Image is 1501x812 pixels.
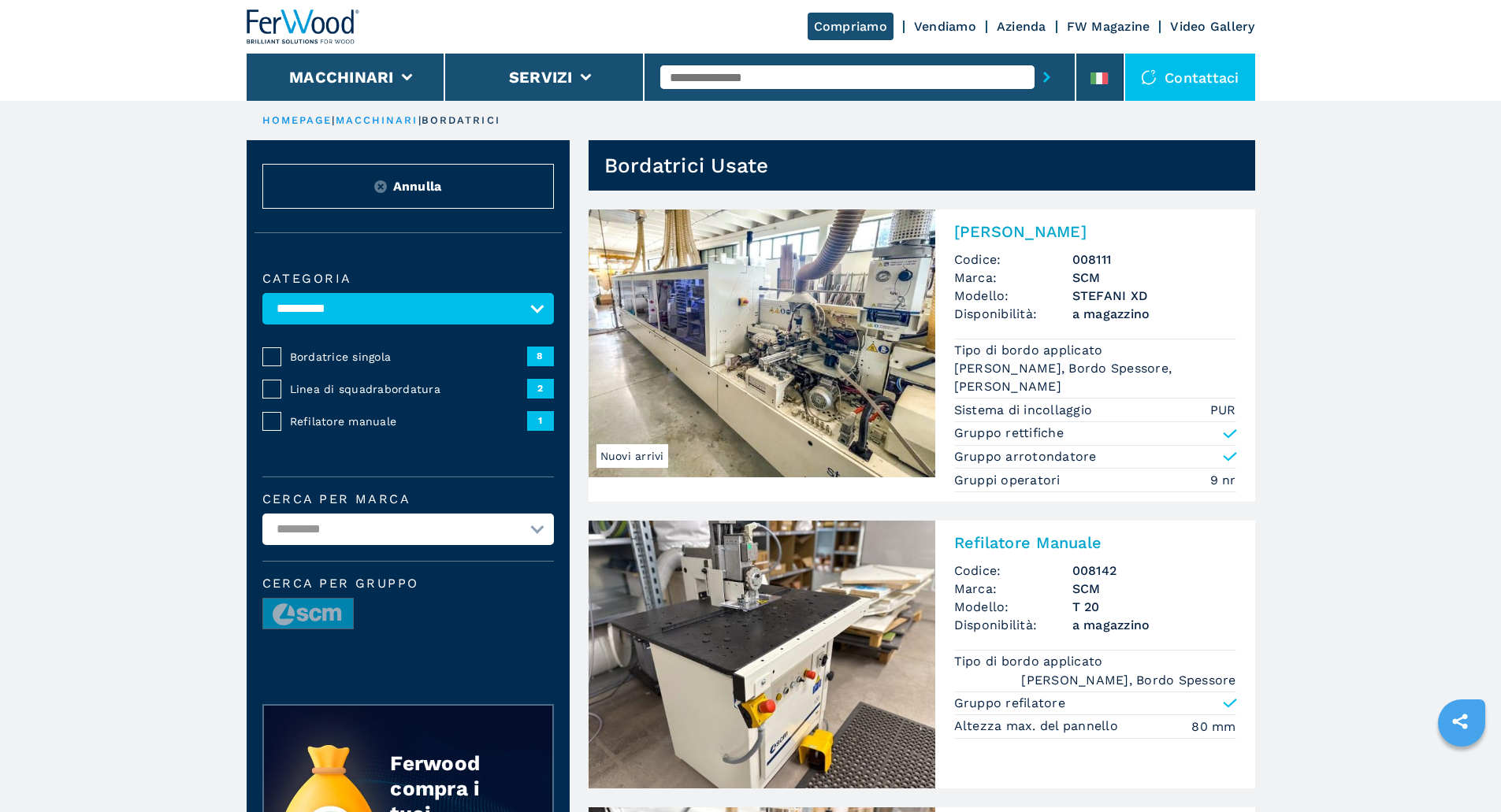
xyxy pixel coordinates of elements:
span: Codice: [954,250,1072,269]
a: sharethis [1440,702,1480,741]
span: 8 [527,347,554,365]
img: Refilatore Manuale SCM T 20 [589,521,935,788]
span: Bordatrice singola [290,349,527,365]
p: Tipo di bordo applicato [954,342,1107,359]
em: [PERSON_NAME], Bordo Spessore, [PERSON_NAME] [954,359,1236,395]
p: Gruppo refilatore [954,695,1065,712]
em: 80 mm [1191,717,1235,736]
a: Refilatore Manuale SCM T 20Refilatore ManualeCodice:008142Marca:SCMModello:T 20Disponibilità:a ma... [589,521,1255,788]
p: Altezza max. del pannello [954,717,1123,735]
h3: STEFANI XD [1072,287,1236,305]
span: Refilatore manuale [290,413,527,429]
p: Gruppo arrotondatore [954,448,1097,465]
a: FW Magazine [1067,19,1150,34]
img: Reset [374,180,387,193]
span: Marca: [954,580,1072,598]
em: 9 nr [1210,471,1236,489]
span: Codice: [954,562,1072,580]
a: Compriamo [808,13,894,40]
span: Linea di squadrabordatura [290,381,527,397]
a: HOMEPAGE [262,114,333,126]
span: a magazzino [1072,305,1236,323]
h2: [PERSON_NAME] [954,222,1236,241]
p: Gruppi operatori [954,472,1064,489]
h2: Refilatore Manuale [954,533,1236,552]
p: bordatrici [422,113,500,128]
img: Ferwood [247,9,360,44]
span: 1 [527,411,554,430]
a: Video Gallery [1170,19,1254,34]
button: submit-button [1035,59,1059,95]
span: Annulla [393,177,442,195]
iframe: Chat [1434,741,1489,800]
span: a magazzino [1072,616,1236,634]
a: macchinari [336,114,418,126]
p: Tipo di bordo applicato [954,653,1107,670]
em: [PERSON_NAME], Bordo Spessore [1021,671,1235,689]
h3: T 20 [1072,598,1236,616]
p: Gruppo rettifiche [954,425,1064,442]
button: Macchinari [289,68,394,87]
a: Azienda [997,19,1046,34]
img: Contattaci [1141,69,1157,85]
a: Vendiamo [914,19,976,34]
span: Cerca per Gruppo [262,577,554,590]
button: ResetAnnulla [262,164,554,209]
img: image [263,599,353,630]
h3: SCM [1072,580,1236,598]
button: Servizi [509,68,573,87]
span: | [418,114,422,126]
em: PUR [1210,401,1236,419]
span: Modello: [954,598,1072,616]
div: Contattaci [1125,54,1255,101]
span: Nuovi arrivi [596,444,668,468]
span: Disponibilità: [954,616,1072,634]
label: Categoria [262,273,554,285]
h1: Bordatrici Usate [604,153,769,178]
h3: 008111 [1072,250,1236,269]
img: Bordatrice Singola SCM STEFANI XD [589,209,935,477]
h3: 008142 [1072,562,1236,580]
span: 2 [527,379,554,398]
h3: SCM [1072,269,1236,287]
p: Sistema di incollaggio [954,402,1097,419]
label: Cerca per marca [262,493,554,506]
span: Modello: [954,287,1072,305]
span: | [332,114,335,126]
span: Disponibilità: [954,305,1072,323]
a: Bordatrice Singola SCM STEFANI XDNuovi arrivi[PERSON_NAME]Codice:008111Marca:SCMModello:STEFANI X... [589,209,1255,502]
span: Marca: [954,269,1072,287]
